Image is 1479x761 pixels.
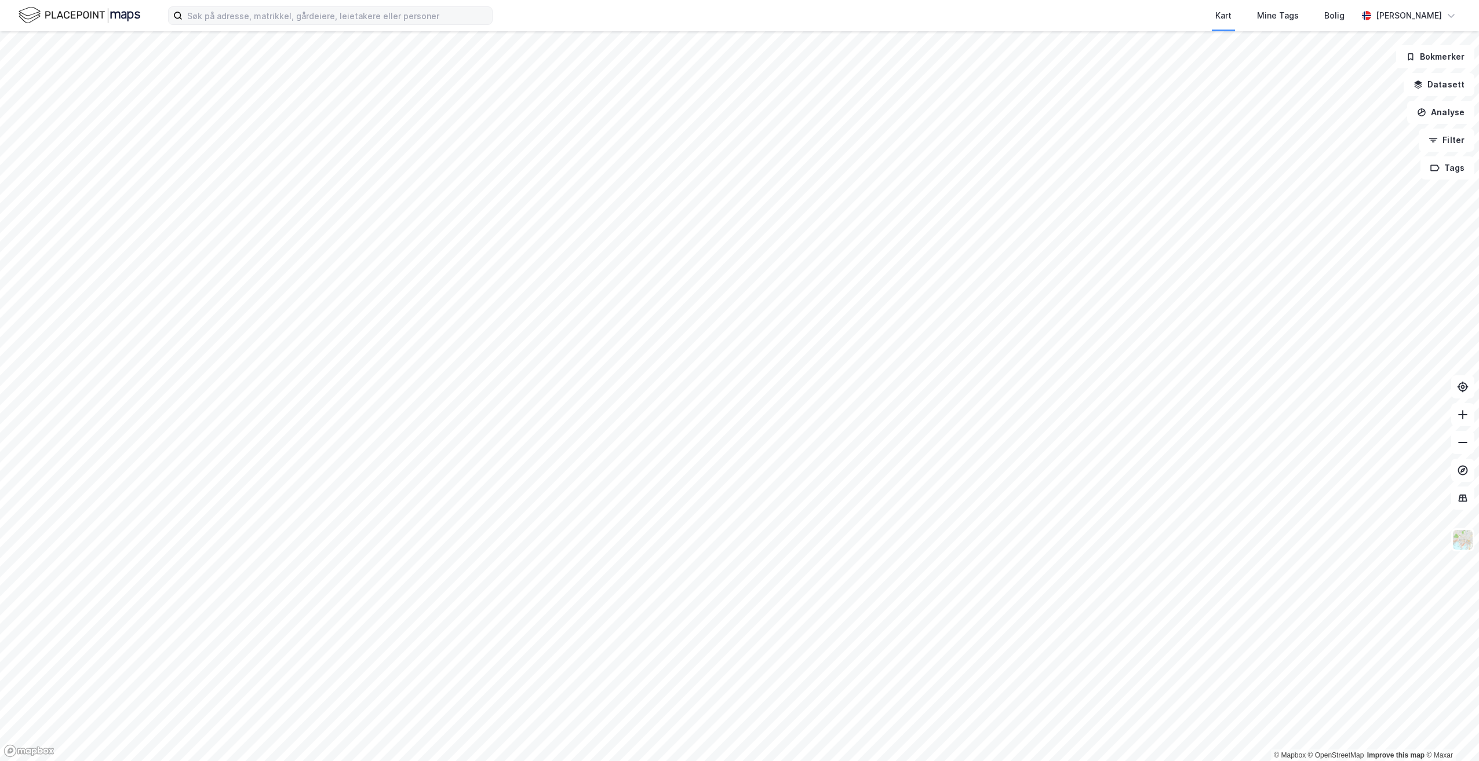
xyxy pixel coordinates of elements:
button: Datasett [1404,73,1474,96]
button: Tags [1420,156,1474,180]
a: Mapbox [1274,751,1306,759]
a: Improve this map [1367,751,1425,759]
a: Mapbox homepage [3,744,54,758]
a: OpenStreetMap [1308,751,1364,759]
button: Analyse [1407,101,1474,124]
button: Bokmerker [1396,45,1474,68]
img: Z [1452,529,1474,551]
input: Søk på adresse, matrikkel, gårdeiere, leietakere eller personer [183,7,492,24]
div: Mine Tags [1257,9,1299,23]
div: [PERSON_NAME] [1376,9,1442,23]
img: logo.f888ab2527a4732fd821a326f86c7f29.svg [19,5,140,25]
button: Filter [1419,129,1474,152]
div: Kontrollprogram for chat [1421,705,1479,761]
div: Bolig [1324,9,1345,23]
iframe: Chat Widget [1421,705,1479,761]
div: Kart [1215,9,1232,23]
